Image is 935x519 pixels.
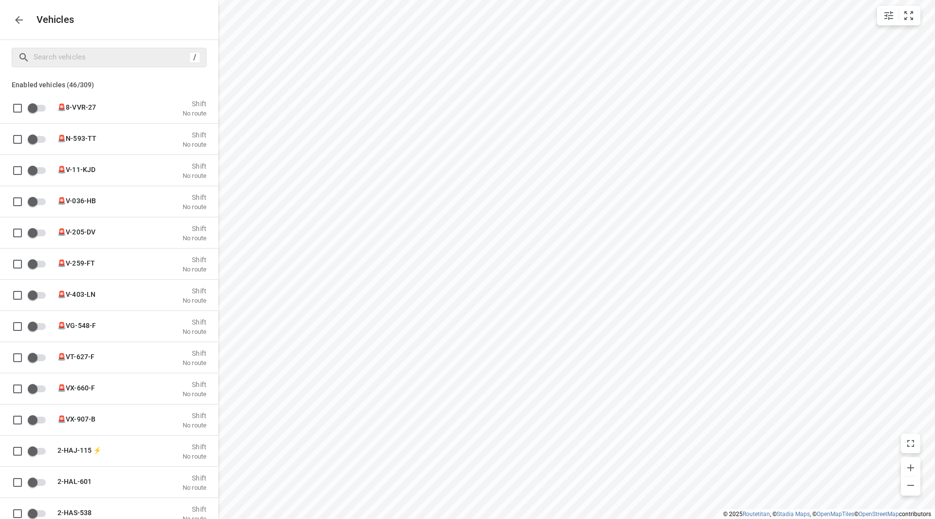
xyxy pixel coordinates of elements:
[27,286,52,304] span: Enable
[859,511,899,518] a: OpenStreetMap
[27,254,52,273] span: Enable
[817,511,854,518] a: OpenMapTiles
[183,474,206,481] p: Shift
[29,14,75,25] p: Vehicles
[183,327,206,335] p: No route
[27,161,52,179] span: Enable
[189,52,200,63] div: /
[57,446,101,454] span: 2-HAJ-115 ⚡
[183,380,206,388] p: Shift
[34,50,189,65] input: Search vehicles
[57,259,95,267] span: 🚨V-259-FT
[183,296,206,304] p: No route
[27,473,52,491] span: Enable
[183,349,206,357] p: Shift
[57,103,96,111] span: 🚨8-VVR-27
[183,224,206,232] p: Shift
[57,321,96,329] span: 🚨VG-548-F
[183,359,206,366] p: No route
[27,442,52,460] span: Enable
[57,290,95,298] span: 🚨V-403-LN
[723,511,931,518] li: © 2025 , © , © © contributors
[183,411,206,419] p: Shift
[183,318,206,326] p: Shift
[183,162,206,170] p: Shift
[183,442,206,450] p: Shift
[57,196,96,204] span: 🚨V-036-HB
[183,505,206,513] p: Shift
[877,6,920,25] div: small contained button group
[27,223,52,242] span: Enable
[743,511,770,518] a: Routetitan
[27,348,52,366] span: Enable
[183,140,206,148] p: No route
[183,421,206,429] p: No route
[183,131,206,138] p: Shift
[27,317,52,335] span: Enable
[57,384,95,391] span: 🚨VX-660-F
[183,193,206,201] p: Shift
[57,415,95,423] span: 🚨VX-907-B
[57,228,95,235] span: 🚨V-205-DV
[27,192,52,211] span: Enable
[27,379,52,398] span: Enable
[183,265,206,273] p: No route
[57,165,95,173] span: 🚨V-11-KJD
[57,134,96,142] span: 🚨N-593-TT
[183,99,206,107] p: Shift
[183,287,206,294] p: Shift
[183,483,206,491] p: No route
[27,98,52,117] span: Enable
[183,390,206,398] p: No route
[777,511,810,518] a: Stadia Maps
[57,352,94,360] span: 🚨VT-627-F
[27,130,52,148] span: Enable
[183,452,206,460] p: No route
[183,203,206,211] p: No route
[899,6,918,25] button: Fit zoom
[27,410,52,429] span: Enable
[57,477,92,485] span: 2-HAL-601
[183,172,206,179] p: No route
[183,234,206,242] p: No route
[183,109,206,117] p: No route
[57,508,92,516] span: 2-HAS-538
[879,6,898,25] button: Map settings
[183,255,206,263] p: Shift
